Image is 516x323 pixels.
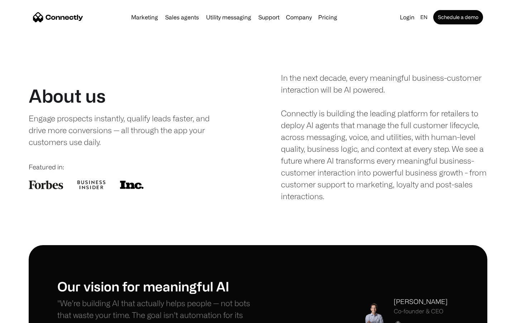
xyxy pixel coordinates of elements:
a: Login [397,12,417,22]
a: Marketing [128,14,161,20]
div: en [420,12,427,22]
div: Company [286,12,312,22]
div: Co-founder & CEO [394,308,448,315]
ul: Language list [14,310,43,320]
a: Pricing [315,14,340,20]
a: Support [255,14,282,20]
a: Utility messaging [203,14,254,20]
div: [PERSON_NAME] [394,297,448,306]
aside: Language selected: English [7,310,43,320]
h1: About us [29,85,106,107]
a: Sales agents [162,14,202,20]
div: In the next decade, every meaningful business-customer interaction will be AI powered. Connectly ... [281,72,487,202]
div: Engage prospects instantly, qualify leads faster, and drive more conversions — all through the ap... [29,112,225,148]
h1: Our vision for meaningful AI [57,278,258,294]
a: Schedule a demo [433,10,483,24]
div: Featured in: [29,162,235,172]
